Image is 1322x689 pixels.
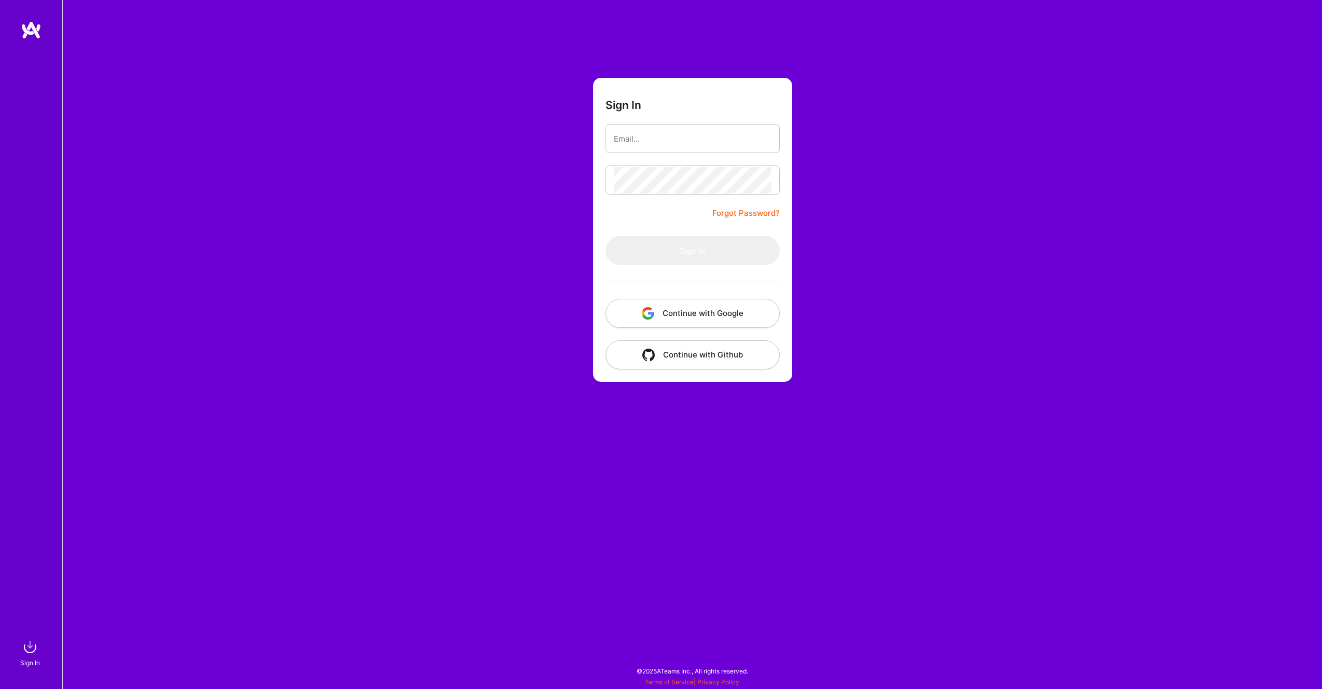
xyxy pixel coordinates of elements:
[21,21,41,39] img: logo
[642,349,655,361] img: icon
[62,658,1322,684] div: © 2025 ATeams Inc., All rights reserved.
[606,99,641,112] h3: Sign In
[697,678,739,686] a: Privacy Policy
[20,637,40,657] img: sign in
[606,236,780,265] button: Sign In
[20,657,40,668] div: Sign In
[22,637,40,668] a: sign inSign In
[614,126,771,152] input: Email...
[712,207,780,219] a: Forgot Password?
[642,307,654,320] img: icon
[645,678,739,686] span: |
[606,340,780,369] button: Continue with Github
[645,678,694,686] a: Terms of Service
[606,299,780,328] button: Continue with Google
